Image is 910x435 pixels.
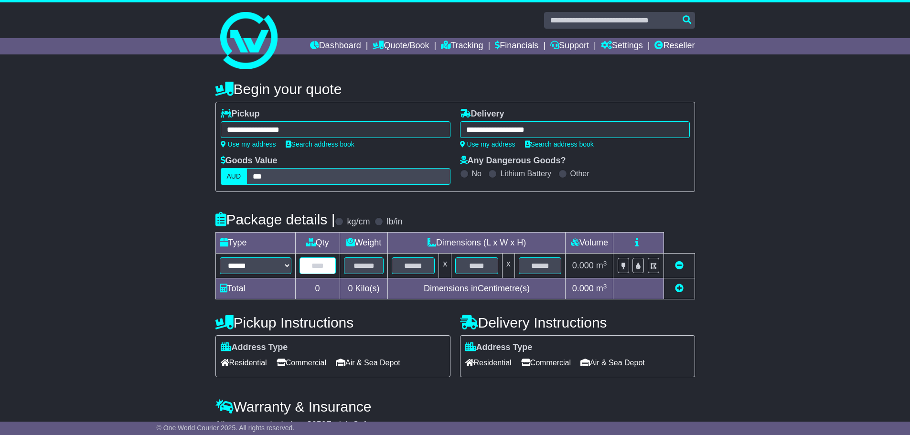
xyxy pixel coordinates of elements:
[654,38,695,54] a: Reseller
[601,38,643,54] a: Settings
[157,424,295,432] span: © One World Courier 2025. All rights reserved.
[460,315,695,330] h4: Delivery Instructions
[221,109,260,119] label: Pickup
[472,169,482,178] label: No
[439,254,451,278] td: x
[572,261,594,270] span: 0.000
[295,278,340,299] td: 0
[347,217,370,227] label: kg/cm
[221,140,276,148] a: Use my address
[388,278,566,299] td: Dimensions in Centimetre(s)
[596,261,607,270] span: m
[465,342,533,353] label: Address Type
[340,233,388,254] td: Weight
[295,233,340,254] td: Qty
[348,284,353,293] span: 0
[460,156,566,166] label: Any Dangerous Goods?
[373,38,429,54] a: Quote/Book
[221,156,278,166] label: Goods Value
[441,38,483,54] a: Tracking
[603,260,607,267] sup: 3
[566,233,613,254] td: Volume
[525,140,594,148] a: Search address book
[312,420,326,429] span: 250
[215,399,695,414] h4: Warranty & Insurance
[215,212,335,227] h4: Package details |
[286,140,354,148] a: Search address book
[675,284,684,293] a: Add new item
[277,355,326,370] span: Commercial
[521,355,571,370] span: Commercial
[336,355,400,370] span: Air & Sea Depot
[603,283,607,290] sup: 3
[221,355,267,370] span: Residential
[388,233,566,254] td: Dimensions (L x W x H)
[572,284,594,293] span: 0.000
[215,233,295,254] td: Type
[580,355,645,370] span: Air & Sea Depot
[340,278,388,299] td: Kilo(s)
[502,254,514,278] td: x
[570,169,589,178] label: Other
[500,169,551,178] label: Lithium Battery
[460,109,504,119] label: Delivery
[215,81,695,97] h4: Begin your quote
[495,38,538,54] a: Financials
[550,38,589,54] a: Support
[215,315,450,330] h4: Pickup Instructions
[675,261,684,270] a: Remove this item
[215,278,295,299] td: Total
[465,355,512,370] span: Residential
[221,168,247,185] label: AUD
[386,217,402,227] label: lb/in
[215,420,695,430] div: All our quotes include a $ FreightSafe warranty.
[310,38,361,54] a: Dashboard
[596,284,607,293] span: m
[460,140,515,148] a: Use my address
[221,342,288,353] label: Address Type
